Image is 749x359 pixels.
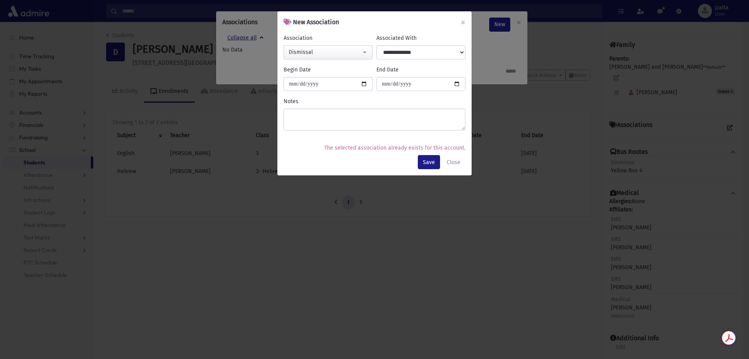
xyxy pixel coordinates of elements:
span: The selected association already exists for this account. [324,145,465,151]
label: Association [284,34,312,42]
button: Dismissal [284,45,373,59]
label: Begin Date [284,66,311,74]
button: × [454,11,472,33]
h6: New Association [284,18,339,27]
div: Dismissal [289,48,361,56]
label: Associated With [376,34,417,42]
label: Notes [284,97,298,105]
button: Save [418,155,440,169]
label: End Date [376,66,399,74]
button: Close [442,155,465,169]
